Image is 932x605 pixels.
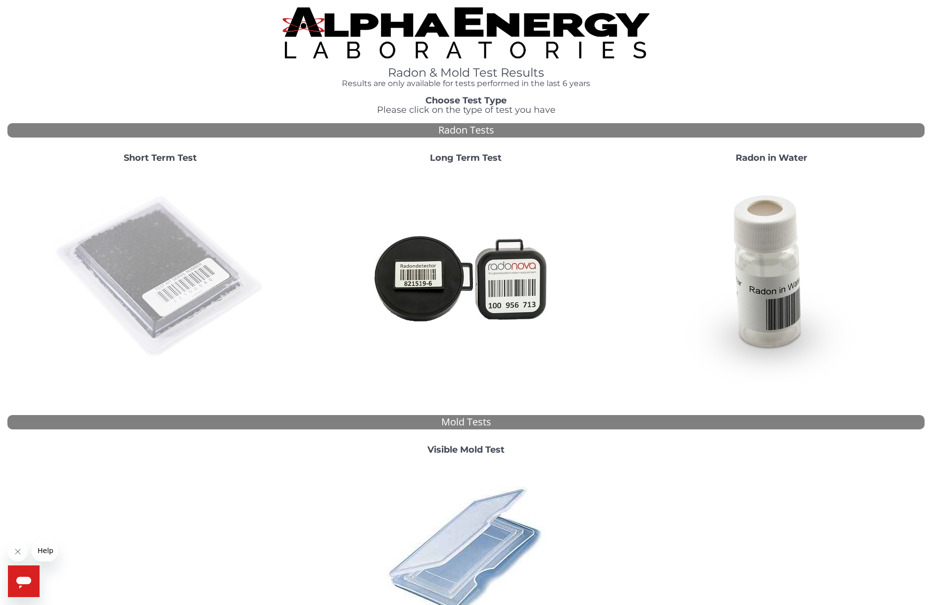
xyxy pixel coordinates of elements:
[377,104,556,115] span: Please click on the type of test you have
[425,95,507,106] strong: Choose Test Type
[54,171,267,383] img: ShortTerm.jpg
[7,123,925,138] div: Radon Tests
[665,171,878,383] img: RadoninWater.jpg
[427,444,505,455] strong: Visible Mold Test
[282,79,650,88] h4: Results are only available for tests performed in the last 6 years
[430,152,502,163] strong: Long Term Test
[8,542,28,561] iframe: Close message
[32,540,58,561] iframe: Message from company
[7,415,925,429] div: Mold Tests
[360,171,572,383] img: Radtrak2vsRadtrak3.jpg
[282,66,650,79] h1: Radon & Mold Test Results
[8,565,40,597] iframe: Button to launch messaging window
[736,152,807,163] strong: Radon in Water
[282,7,650,58] img: TightCrop.jpg
[124,152,197,163] strong: Short Term Test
